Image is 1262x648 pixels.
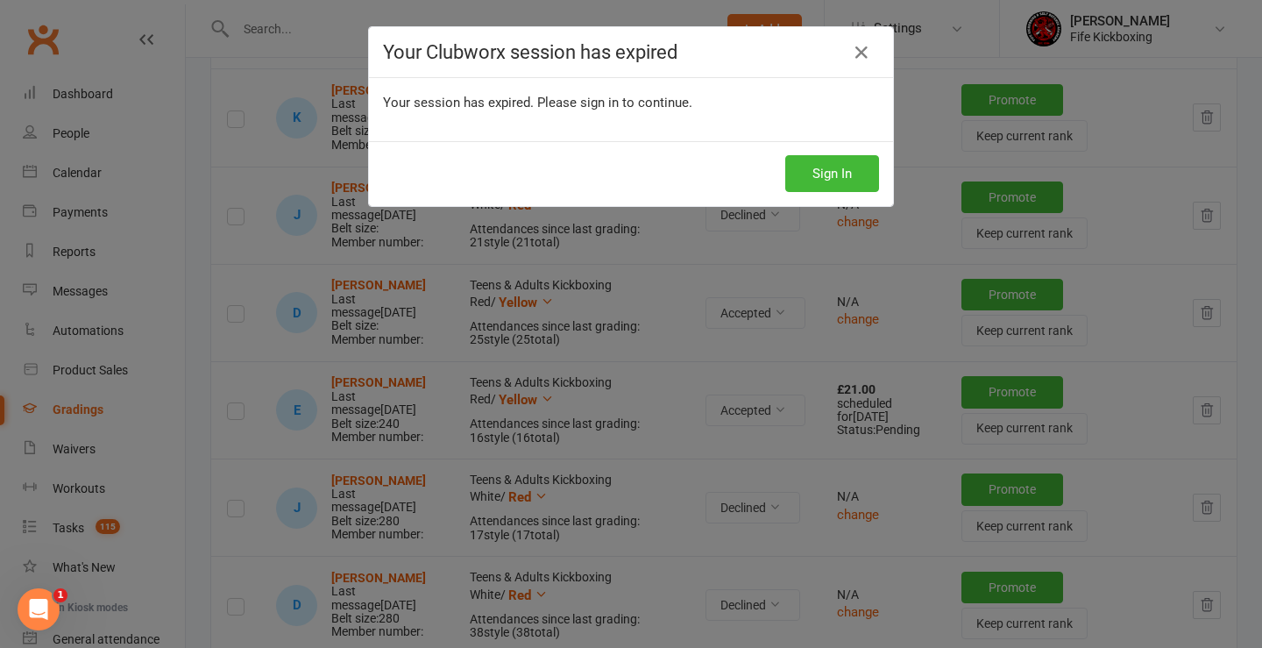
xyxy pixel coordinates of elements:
span: 1 [53,588,67,602]
h4: Your Clubworx session has expired [383,41,879,63]
button: Sign In [785,155,879,192]
a: Close [847,39,876,67]
span: Your session has expired. Please sign in to continue. [383,95,692,110]
iframe: Intercom live chat [18,588,60,630]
